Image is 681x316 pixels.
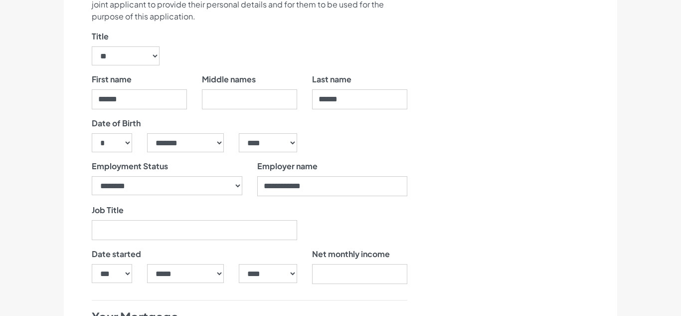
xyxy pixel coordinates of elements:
[312,73,351,85] label: Last name
[92,73,132,85] label: First name
[202,73,256,85] label: Middle names
[92,160,168,172] label: Employment Status
[92,248,141,260] label: Date started
[257,160,318,172] label: Employer name
[92,117,141,129] label: Date of Birth
[92,204,124,216] label: Job Title
[312,248,390,260] label: Net monthly income
[92,30,109,42] label: Title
